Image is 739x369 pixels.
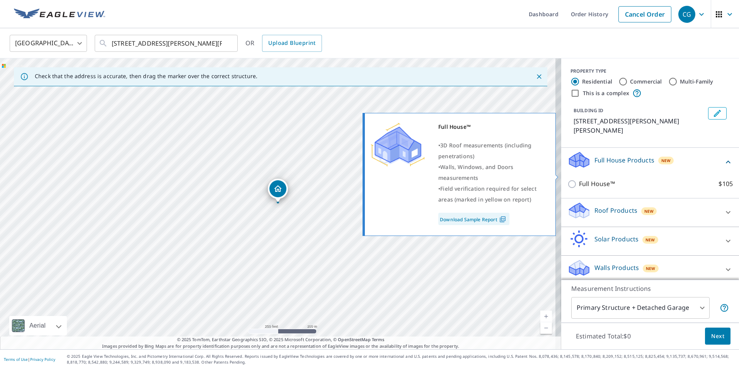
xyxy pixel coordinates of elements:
[705,328,730,345] button: Next
[720,303,729,313] span: Your report will include the primary structure and a detached garage if one exists.
[438,140,546,162] div: •
[630,78,662,85] label: Commercial
[438,121,546,132] div: Full House™
[567,202,733,224] div: Roof ProductsNew
[540,311,552,322] a: Current Level 17, Zoom In
[582,78,612,85] label: Residential
[268,38,315,48] span: Upload Blueprint
[10,32,87,54] div: [GEOGRAPHIC_DATA]
[4,357,28,362] a: Terms of Use
[372,337,385,342] a: Terms
[567,259,733,281] div: Walls ProductsNew
[438,142,531,160] span: 3D Roof measurements (including penetrations)
[661,157,671,164] span: New
[571,297,710,319] div: Primary Structure + Detached Garage
[35,73,257,80] p: Check that the address is accurate, then drag the marker over the correct structure.
[567,230,733,252] div: Solar ProductsNew
[262,35,322,52] a: Upload Blueprint
[30,357,55,362] a: Privacy Policy
[27,316,48,335] div: Aerial
[438,185,536,203] span: Field verification required for select areas (marked in yellow on report)
[574,107,603,114] p: BUILDING ID
[583,89,629,97] label: This is a complex
[646,265,656,272] span: New
[678,6,695,23] div: CG
[567,151,733,173] div: Full House ProductsNew
[594,234,639,244] p: Solar Products
[570,328,637,345] p: Estimated Total: $0
[644,208,654,214] span: New
[574,116,705,135] p: [STREET_ADDRESS][PERSON_NAME][PERSON_NAME]
[711,331,724,341] span: Next
[680,78,713,85] label: Multi-Family
[571,284,729,293] p: Measurement Instructions
[268,179,288,203] div: Dropped pin, building 1, Residential property, 1004 E Walker Dr Hobbs, NM 88240
[438,163,513,181] span: Walls, Windows, and Doors measurements
[594,263,639,272] p: Walls Products
[570,68,730,75] div: PROPERTY TYPE
[594,155,654,165] p: Full House Products
[177,337,385,343] span: © 2025 TomTom, Earthstar Geographics SIO, © 2025 Microsoft Corporation, ©
[245,35,322,52] div: OR
[719,179,733,189] p: $105
[4,357,55,362] p: |
[9,316,67,335] div: Aerial
[438,162,546,183] div: •
[438,183,546,205] div: •
[594,206,637,215] p: Roof Products
[112,32,222,54] input: Search by address or latitude-longitude
[645,237,655,243] span: New
[708,107,727,120] button: Edit building 1
[338,337,370,342] a: OpenStreetMap
[438,213,509,225] a: Download Sample Report
[534,72,544,82] button: Close
[67,354,735,365] p: © 2025 Eagle View Technologies, Inc. and Pictometry International Corp. All Rights Reserved. Repo...
[497,216,508,223] img: Pdf Icon
[579,179,615,189] p: Full House™
[14,9,105,20] img: EV Logo
[371,121,425,168] img: Premium
[540,322,552,334] a: Current Level 17, Zoom Out
[618,6,671,22] a: Cancel Order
